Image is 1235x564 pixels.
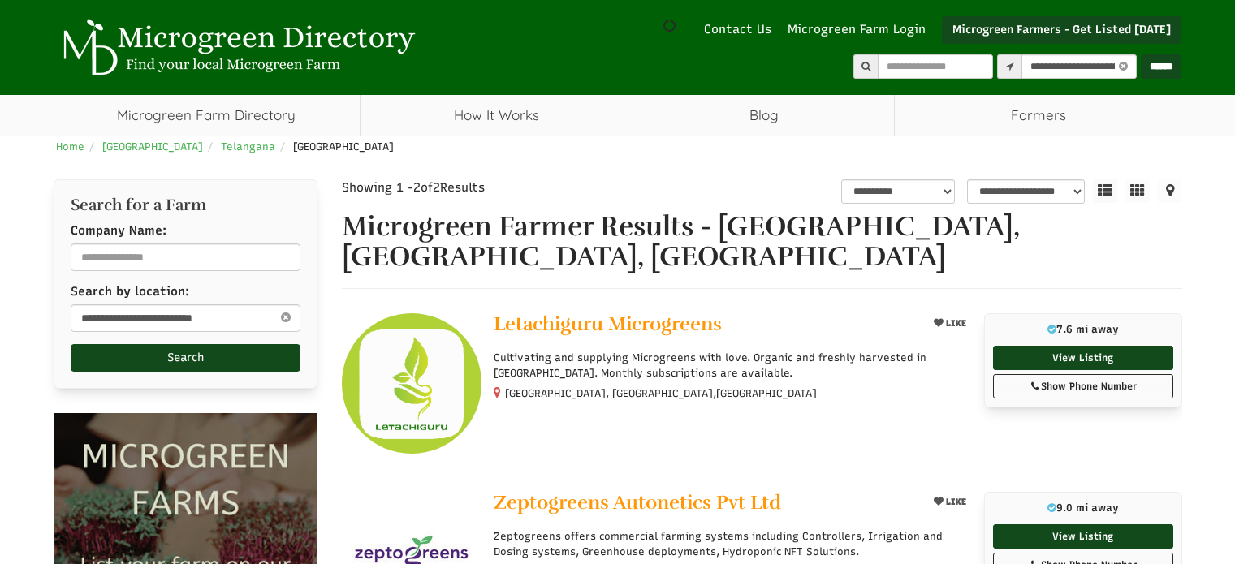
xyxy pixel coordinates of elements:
[494,529,972,558] p: Zeptogreens offers commercial farming systems including Controllers, Irrigation and Dosing system...
[71,283,189,300] label: Search by location:
[494,492,915,517] a: Zeptogreens Autonetics Pvt Ltd
[71,344,300,372] button: Search
[993,322,1173,337] p: 7.6 mi away
[494,313,915,338] a: Letachiguru Microgreens
[928,313,972,334] button: LIKE
[342,179,622,196] div: Showing 1 - of Results
[221,140,275,153] a: Telangana
[1002,379,1164,394] div: Show Phone Number
[993,524,1173,549] a: View Listing
[993,501,1173,515] p: 9.0 mi away
[494,490,781,514] span: Zeptogreens Autonetics Pvt Ltd
[56,140,84,153] a: Home
[967,179,1085,204] select: sortbox-1
[841,179,955,204] select: overall_rating_filter-1
[71,196,300,214] h2: Search for a Farm
[413,180,421,195] span: 2
[342,313,482,454] img: Letachiguru Microgreens
[944,497,966,507] span: LIKE
[942,16,1181,44] a: Microgreen Farmers - Get Listed [DATE]
[293,140,394,153] span: [GEOGRAPHIC_DATA]
[505,387,817,399] small: [GEOGRAPHIC_DATA], [GEOGRAPHIC_DATA],
[788,21,934,38] a: Microgreen Farm Login
[716,386,817,401] span: [GEOGRAPHIC_DATA]
[54,95,360,136] a: Microgreen Farm Directory
[494,351,972,380] p: Cultivating and supplying Microgreens with love. Organic and freshly harvested in [GEOGRAPHIC_DAT...
[102,140,203,153] a: [GEOGRAPHIC_DATA]
[361,95,633,136] a: How It Works
[696,21,779,38] a: Contact Us
[944,318,966,329] span: LIKE
[494,312,722,336] span: Letachiguru Microgreens
[633,95,894,136] a: Blog
[993,346,1173,370] a: View Listing
[342,212,1182,273] h1: Microgreen Farmer Results - [GEOGRAPHIC_DATA], [GEOGRAPHIC_DATA], [GEOGRAPHIC_DATA]
[895,95,1181,136] span: Farmers
[928,492,972,512] button: LIKE
[433,180,440,195] span: 2
[71,222,166,239] label: Company Name:
[54,19,419,76] img: Microgreen Directory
